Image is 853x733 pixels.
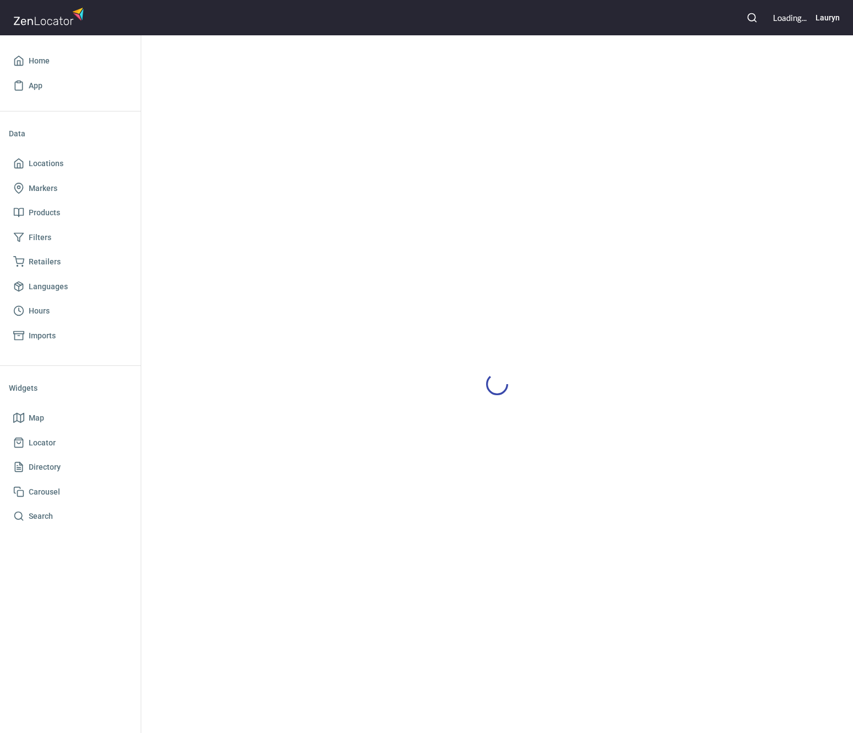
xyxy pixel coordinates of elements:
a: App [9,73,132,98]
a: Filters [9,225,132,250]
span: Products [29,206,60,220]
a: Markers [9,176,132,201]
a: Retailers [9,249,132,274]
span: Search [29,509,53,523]
img: zenlocator [13,4,87,28]
span: Markers [29,182,57,195]
a: Search [9,504,132,529]
a: Languages [9,274,132,299]
span: Map [29,411,44,425]
span: Retailers [29,255,61,269]
span: Directory [29,460,61,474]
a: Map [9,406,132,431]
a: Hours [9,299,132,323]
h6: Lauryn [815,12,840,24]
button: Search [740,6,764,30]
li: Data [9,120,132,147]
span: App [29,79,42,93]
a: Home [9,49,132,73]
span: Filters [29,231,51,245]
button: Lauryn [815,6,840,30]
a: Products [9,200,132,225]
span: Locations [29,157,63,171]
span: Hours [29,304,50,318]
a: Locations [9,151,132,176]
div: Loading... [773,12,807,24]
span: Locator [29,436,56,450]
a: Carousel [9,480,132,504]
a: Imports [9,323,132,348]
span: Imports [29,329,56,343]
span: Carousel [29,485,60,499]
a: Directory [9,455,132,480]
li: Widgets [9,375,132,401]
span: Languages [29,280,68,294]
span: Home [29,54,50,68]
a: Locator [9,431,132,455]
